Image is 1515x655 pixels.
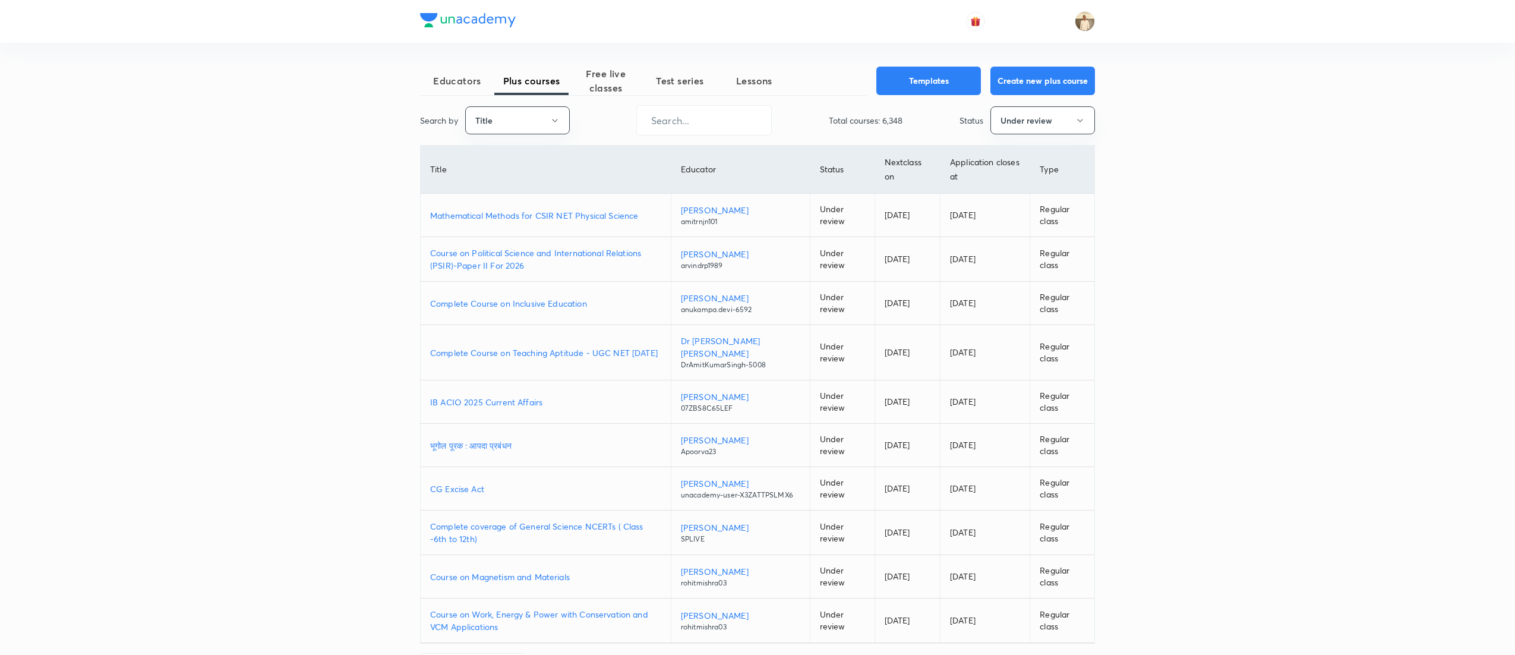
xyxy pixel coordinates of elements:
[421,146,671,194] th: Title
[1030,194,1094,237] td: Regular class
[681,565,800,588] a: [PERSON_NAME]rohitmishra03
[1030,424,1094,467] td: Regular class
[940,146,1030,194] th: Application closes at
[875,282,940,325] td: [DATE]
[876,67,981,95] button: Templates
[681,335,800,370] a: Dr [PERSON_NAME] [PERSON_NAME]DrAmitKumarSingh-5008
[810,325,875,380] td: Under review
[430,209,661,222] a: Mathematical Methods for CSIR NET Physical Science
[681,578,800,588] p: rohitmishra03
[1030,380,1094,424] td: Regular class
[671,146,810,194] th: Educator
[430,439,661,452] a: भूगोल पूरक : आपदा प्रबंधन
[681,335,800,360] p: Dr [PERSON_NAME] [PERSON_NAME]
[430,347,661,359] a: Complete Course on Teaching Aptitude - UGC NET [DATE]
[681,260,800,271] p: arvindrp1989
[494,74,569,88] span: Plus courses
[829,114,902,127] p: Total courses: 6,348
[681,292,800,315] a: [PERSON_NAME]anukampa.devi-6592
[681,609,800,632] a: [PERSON_NAME]rohitmishra03
[875,467,940,511] td: [DATE]
[430,483,661,495] p: CG Excise Act
[810,511,875,555] td: Under review
[681,403,800,414] p: 07ZBS8C65LEF
[940,424,1030,467] td: [DATE]
[681,446,800,457] p: Apoorva23
[430,608,661,633] a: Course on Work, Energy & Power with Conservation and VCM Applications
[940,282,1030,325] td: [DATE]
[1075,11,1095,32] img: Chandrakant Deshmukh
[637,105,771,136] input: Search...
[875,511,940,555] td: [DATE]
[681,292,800,304] p: [PERSON_NAME]
[681,391,800,414] a: [PERSON_NAME]07ZBS8C65LEF
[420,114,458,127] p: Search by
[1030,511,1094,555] td: Regular class
[681,477,800,490] p: [PERSON_NAME]
[940,380,1030,424] td: [DATE]
[1030,555,1094,599] td: Regular class
[940,237,1030,282] td: [DATE]
[420,13,516,27] img: Company Logo
[681,204,800,216] p: [PERSON_NAME]
[681,521,800,544] a: [PERSON_NAME]SPLIVE
[940,194,1030,237] td: [DATE]
[810,599,875,643] td: Under review
[430,297,661,310] p: Complete Course on Inclusive Education
[681,534,800,544] p: SPLIVE
[810,237,875,282] td: Under review
[940,325,1030,380] td: [DATE]
[875,599,940,643] td: [DATE]
[681,565,800,578] p: [PERSON_NAME]
[940,599,1030,643] td: [DATE]
[681,434,800,446] p: [PERSON_NAME]
[875,146,940,194] th: Next class on
[643,74,717,88] span: Test series
[569,67,643,95] span: Free live classes
[681,391,800,403] p: [PERSON_NAME]
[810,282,875,325] td: Under review
[1030,237,1094,282] td: Regular class
[1030,599,1094,643] td: Regular class
[875,325,940,380] td: [DATE]
[810,467,875,511] td: Under review
[430,247,661,272] p: Course on Political Science and International Relations (PSIR)-Paper II For 2026
[465,106,570,134] button: Title
[1030,146,1094,194] th: Type
[681,216,800,227] p: amitrnjn101
[940,555,1030,599] td: [DATE]
[681,304,800,315] p: anukampa.devi-6592
[430,396,661,408] a: IB ACIO 2025 Current Affairs
[810,424,875,467] td: Under review
[810,555,875,599] td: Under review
[681,622,800,632] p: rohitmishra03
[1030,282,1094,325] td: Regular class
[430,571,661,583] a: Course on Magnetism and Materials
[875,380,940,424] td: [DATE]
[681,477,800,500] a: [PERSON_NAME]unacademy-user-X3ZATTPSLMX6
[990,106,1095,134] button: Under review
[681,248,800,271] a: [PERSON_NAME]arvindrp1989
[1030,325,1094,380] td: Regular class
[970,16,981,27] img: avatar
[875,555,940,599] td: [DATE]
[940,511,1030,555] td: [DATE]
[940,467,1030,511] td: [DATE]
[681,434,800,457] a: [PERSON_NAME]Apoorva23
[875,424,940,467] td: [DATE]
[681,521,800,534] p: [PERSON_NAME]
[681,248,800,260] p: [PERSON_NAME]
[420,13,516,30] a: Company Logo
[875,237,940,282] td: [DATE]
[990,67,1095,95] button: Create new plus course
[810,146,875,194] th: Status
[966,12,985,31] button: avatar
[430,520,661,545] a: Complete coverage of General Science NCERTs ( Class -6th to 12th)
[810,194,875,237] td: Under review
